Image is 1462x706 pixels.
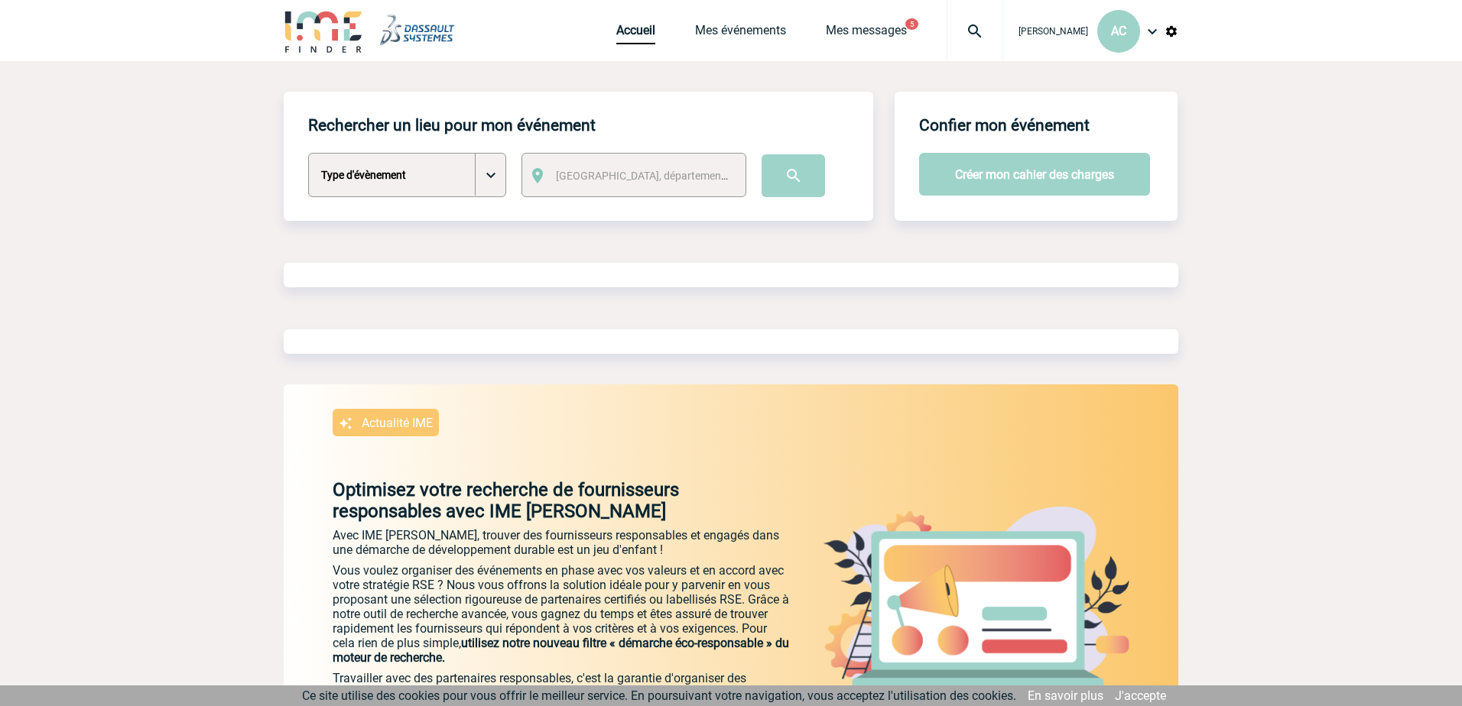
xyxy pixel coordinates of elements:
[695,23,786,44] a: Mes événements
[919,153,1150,196] button: Créer mon cahier des charges
[556,170,768,182] span: [GEOGRAPHIC_DATA], département, région...
[333,563,791,665] p: Vous voulez organiser des événements en phase avec vos valeurs et en accord avec votre stratégie ...
[362,416,433,430] p: Actualité IME
[284,479,791,522] p: Optimisez votre recherche de fournisseurs responsables avec IME [PERSON_NAME]
[1028,688,1103,703] a: En savoir plus
[616,23,655,44] a: Accueil
[284,9,363,53] img: IME-Finder
[308,116,596,134] h4: Rechercher un lieu pour mon événement
[919,116,1090,134] h4: Confier mon événement
[905,18,918,30] button: 5
[824,507,1129,688] img: actu.png
[302,688,1016,703] span: Ce site utilise des cookies pour vous offrir le meilleur service. En poursuivant votre navigation...
[333,636,789,665] span: utilisez notre nouveau filtre « démarche éco-responsable » du moteur de recherche.
[762,154,825,197] input: Submit
[1115,688,1166,703] a: J'accepte
[1111,24,1126,38] span: AC
[1019,26,1088,37] span: [PERSON_NAME]
[333,528,791,557] p: Avec IME [PERSON_NAME], trouver des fournisseurs responsables et engagés dans une démarche de dév...
[826,23,907,44] a: Mes messages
